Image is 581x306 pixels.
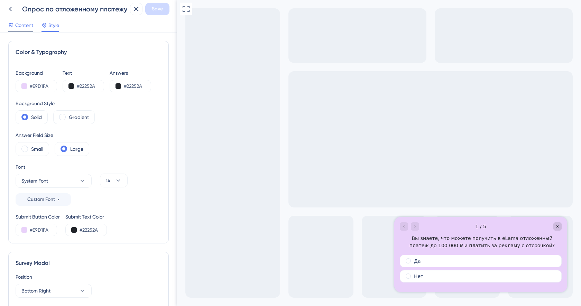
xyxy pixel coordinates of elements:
[16,284,92,298] button: Bottom Right
[110,69,151,77] div: Answers
[16,69,57,77] div: Background
[16,163,92,171] div: Font
[16,259,162,267] div: Survey Modal
[21,287,50,295] span: Bottom Right
[106,176,110,185] span: 14
[31,113,42,121] label: Solid
[16,273,162,281] div: Position
[100,174,128,187] button: 14
[16,131,89,139] div: Answer Field Size
[16,213,60,221] div: Submit Button Color
[48,21,59,29] span: Style
[63,69,104,77] div: Text
[27,195,55,204] span: Custom Font
[16,193,71,206] button: Custom Font
[15,21,33,29] span: Content
[16,48,162,56] div: Color & Typography
[152,5,163,13] span: Save
[22,4,127,14] div: Опрос по отложенному платежу
[145,3,169,15] button: Save
[69,113,89,121] label: Gradient
[65,213,107,221] div: Submit Text Color
[16,99,95,108] div: Background Style
[217,217,390,292] iframe: UserGuiding Survey
[70,145,83,153] label: Large
[16,174,92,188] button: System Font
[31,145,43,153] label: Small
[21,177,48,185] span: System Font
